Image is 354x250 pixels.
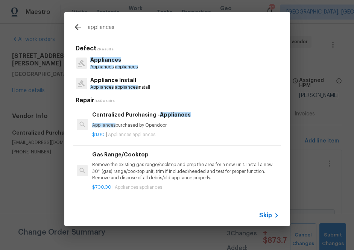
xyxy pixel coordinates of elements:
[115,85,138,89] span: appliances
[96,47,114,51] span: 2 Results
[88,23,247,34] input: Search issues or repairs
[90,85,114,89] span: Appliances
[90,57,121,62] span: Appliances
[92,132,105,137] span: $1.00
[92,203,279,211] h6: Electric Range/Cooktop
[92,123,115,127] span: Appliances
[76,45,281,53] h5: Defect
[76,97,281,105] h5: Repair
[90,65,114,69] span: Appliances
[94,99,115,103] span: 34 Results
[92,162,279,181] p: Remove the existing gas range/cooktop and prep the area for a new unit. Install a new 30'' (gas) ...
[92,185,111,189] span: $700.00
[92,184,279,191] p: |
[92,111,279,119] h6: Centralized Purchasing -
[92,150,279,159] h6: Gas Range/Cooktop
[115,185,162,189] span: Appliances appliances
[90,84,150,91] p: install
[92,132,279,138] p: |
[90,76,150,84] p: Appliance Install
[160,112,191,117] span: Appliances
[108,132,155,137] span: Appliances appliances
[92,122,279,129] p: purchased by Opendoor
[115,65,138,69] span: appliances
[259,212,272,219] span: Skip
